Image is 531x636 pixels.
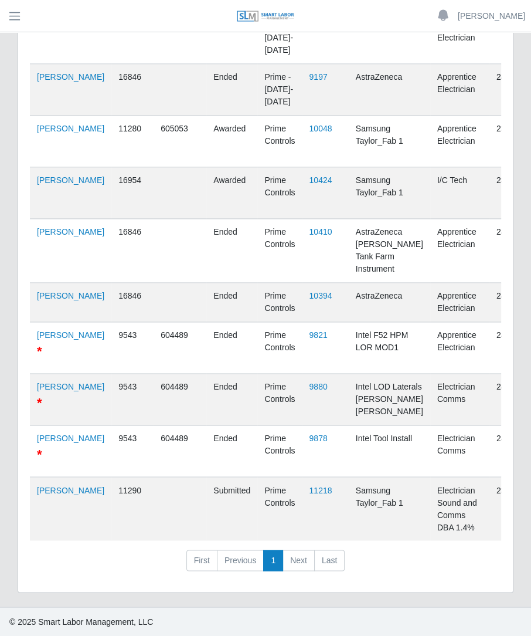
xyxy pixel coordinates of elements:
a: [PERSON_NAME] [37,72,104,82]
td: Prime Controls [257,116,302,167]
td: Apprentice Electrician [430,116,489,167]
td: 604489 [154,374,206,425]
a: [PERSON_NAME] [458,10,525,22]
a: 10410 [309,227,332,236]
td: Apprentice Electrician [430,12,489,64]
td: Apprentice Electrician [430,322,489,374]
td: Samsung Taylor_Fab 1 [349,477,430,541]
td: Electrician Comms [430,425,489,477]
td: Electrician Comms [430,374,489,425]
a: [PERSON_NAME] [37,485,104,495]
span: DO NOT USE [37,344,42,358]
span: © 2025 Smart Labor Management, LLC [9,617,153,626]
a: 9821 [309,330,327,340]
td: ended [206,64,257,116]
td: ended [206,12,257,64]
a: 10048 [309,124,332,133]
td: AstraZeneca [349,64,430,116]
td: Safety [349,12,430,64]
td: ended [206,322,257,374]
td: Samsung Taylor_Fab 1 [349,167,430,219]
td: awarded [206,116,257,167]
td: 11290 [111,477,154,541]
td: 9543 [111,374,154,425]
a: 10424 [309,175,332,185]
a: 10394 [309,291,332,300]
td: Prime Controls [257,374,302,425]
td: AstraZeneca [349,283,430,322]
a: [PERSON_NAME] [37,382,104,391]
a: [PERSON_NAME] [37,227,104,236]
a: [PERSON_NAME] [37,330,104,340]
span: DO NOT USE [37,395,42,410]
td: Prime - [DATE]-[DATE] [257,64,302,116]
td: 16846 [111,283,154,322]
td: 11280 [111,116,154,167]
a: 11218 [309,485,332,495]
a: [PERSON_NAME] [37,434,104,443]
a: 9878 [309,434,327,443]
td: Prime Controls [257,219,302,283]
td: Electrician Sound and Comms DBA 1.4% [430,477,489,541]
td: Intel F52 HPM LOR MOD1 [349,322,430,374]
td: I/C Tech [430,167,489,219]
td: Apprentice Electrician [430,219,489,283]
a: [PERSON_NAME] [37,175,104,185]
td: 604489 [154,322,206,374]
td: Apprentice Electrician [430,64,489,116]
td: Prime Controls [257,477,302,541]
td: 16846 [111,64,154,116]
td: Intel Tool Install [349,425,430,477]
td: 16846 [111,219,154,283]
td: awarded [206,167,257,219]
td: 9543 [111,322,154,374]
img: SLM Logo [236,10,295,23]
a: 1 [263,550,283,571]
td: 605053 [154,116,206,167]
a: [PERSON_NAME] [37,291,104,300]
td: Prime Controls [257,167,302,219]
td: Prime Controls [257,322,302,374]
span: DO NOT USE [37,447,42,462]
td: Samsung Taylor_Fab 1 [349,116,430,167]
td: ended [206,219,257,283]
td: Prime Controls [257,425,302,477]
a: 9197 [309,72,327,82]
a: 9880 [309,382,327,391]
td: 604489 [154,425,206,477]
nav: pagination [30,550,501,580]
a: [PERSON_NAME] [37,124,104,133]
td: ended [206,374,257,425]
td: submitted [206,477,257,541]
td: AstraZeneca [PERSON_NAME] Tank Farm Instrument [349,219,430,283]
td: ended [206,425,257,477]
td: 16954 [111,167,154,219]
td: ended [206,283,257,322]
td: 16846 [111,12,154,64]
td: Apprentice Electrician [430,283,489,322]
td: Prime - [DATE]-[DATE] [257,12,302,64]
td: Intel LOD Laterals [PERSON_NAME] [PERSON_NAME] [349,374,430,425]
td: 9543 [111,425,154,477]
td: Prime Controls [257,283,302,322]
